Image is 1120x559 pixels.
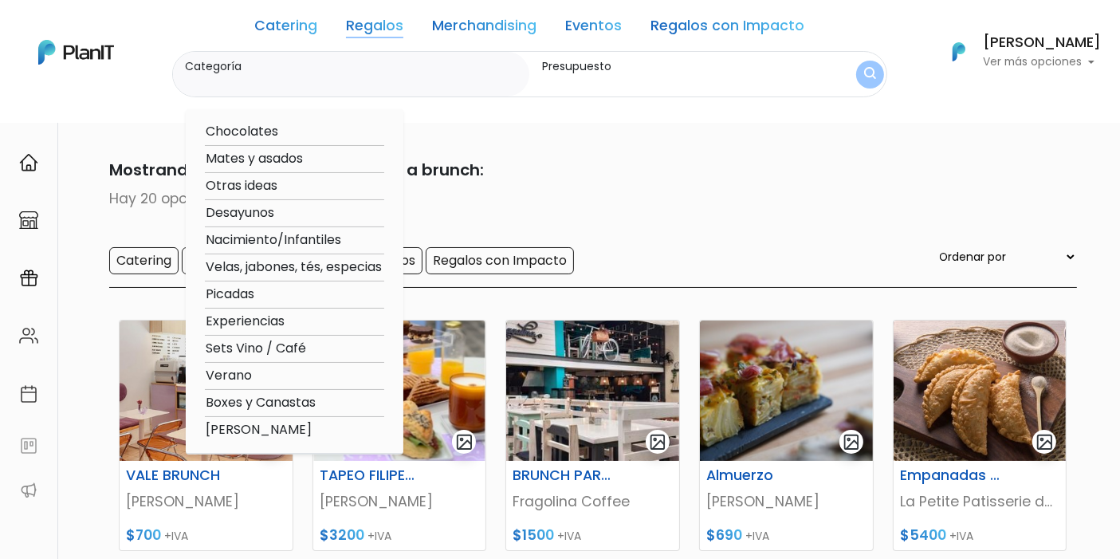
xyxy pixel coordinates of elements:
span: $5400 [900,526,946,545]
h6: VALE BRUNCH [116,467,236,484]
a: Regalos con Impacto [650,19,804,38]
img: PlanIt Logo [941,34,977,69]
option: Mates y asados [205,149,384,169]
img: people-662611757002400ad9ed0e3c099ab2801c6687ba6c219adb57efc949bc21e19d.svg [19,326,38,345]
a: Catering [254,19,317,38]
img: thumb_WhatsApp_Image_2025-03-10_at_11.07.21.jpeg [120,321,293,461]
img: gallery-light [843,433,861,451]
option: Boxes y Canastas [205,393,384,413]
p: Mostrando resultados relacionados a brunch: [44,158,1077,182]
p: [PERSON_NAME] [320,491,480,512]
span: +IVA [949,528,973,544]
input: Regalos con Impacto [426,247,574,274]
h6: Empanadas y tartas [890,467,1010,484]
option: Nacimiento/Infantiles [205,230,384,250]
input: Regalos [182,247,246,274]
a: gallery-light Empanadas y tartas La Petite Patisserie de Flor $5400 +IVA [893,320,1067,551]
a: gallery-light BRUNCH PARA 2 Fragolina Coffee $1500 +IVA [505,320,680,551]
a: Regalos [346,19,403,38]
img: thumb_image00039__1_.jpeg [700,321,873,461]
img: feedback-78b5a0c8f98aac82b08bfc38622c3050aee476f2c9584af64705fc4e61158814.svg [19,436,38,455]
h6: BRUNCH PARA 2 [503,467,623,484]
span: $3200 [320,526,364,545]
img: gallery-light [455,433,474,451]
p: Fragolina Coffee [513,491,673,512]
input: Catering [109,247,179,274]
option: Sets Vino / Café [205,339,384,359]
img: gallery-light [649,433,667,451]
a: Merchandising [432,19,536,38]
option: Velas, jabones, tés, especias [205,258,384,278]
label: Categoría [186,58,524,75]
img: gallery-light [1036,433,1054,451]
h6: [PERSON_NAME] [983,36,1101,50]
img: thumb_WhatsApp_Image_2025-03-27_at_13.40.08.jpeg [506,321,679,461]
option: Desayunos [205,203,384,223]
a: gallery-light Almuerzo [PERSON_NAME] $690 +IVA [699,320,874,551]
option: Verano [205,366,384,386]
span: +IVA [557,528,581,544]
label: Presupuesto [542,58,808,75]
p: Hay 20 opciones [44,188,1077,209]
span: +IVA [367,528,391,544]
option: Picadas [205,285,384,305]
img: marketplace-4ceaa7011d94191e9ded77b95e3339b90024bf715f7c57f8cf31f2d8c509eaba.svg [19,211,38,230]
img: search_button-432b6d5273f82d61273b3651a40e1bd1b912527efae98b1b7a1b2c0702e16a8d.svg [864,67,876,82]
span: $700 [126,526,161,545]
span: +IVA [164,528,188,544]
div: ¿Necesitás ayuda? [82,15,230,46]
button: PlanIt Logo [PERSON_NAME] Ver más opciones [932,31,1101,73]
img: partners-52edf745621dab592f3b2c58e3bca9d71375a7ef29c3b500c9f145b62cc070d4.svg [19,481,38,500]
option: [PERSON_NAME] [205,420,384,440]
h6: TAPEO FILIPERO X4 [310,467,430,484]
p: Ver más opciones [983,57,1101,68]
p: [PERSON_NAME] [706,491,867,512]
a: gallery-light VALE BRUNCH [PERSON_NAME] $700 +IVA [119,320,293,551]
p: La Petite Patisserie de Flor [900,491,1060,512]
p: [PERSON_NAME] [126,491,286,512]
option: Chocolates [205,122,384,142]
img: campaigns-02234683943229c281be62815700db0a1741e53638e28bf9629b52c665b00959.svg [19,269,38,288]
option: Experiencias [205,312,384,332]
img: thumb_Captura_de_pantalla_2023-10-31_170457.jpg [894,321,1067,461]
a: Eventos [565,19,622,38]
img: PlanIt Logo [38,40,114,65]
h6: Almuerzo [697,467,816,484]
img: calendar-87d922413cdce8b2cf7b7f5f62616a5cf9e4887200fb71536465627b3292af00.svg [19,384,38,404]
option: Otras ideas [205,176,384,196]
img: home-e721727adea9d79c4d83392d1f703f7f8bce08238fde08b1acbfd93340b81755.svg [19,153,38,172]
span: $1500 [513,526,554,545]
span: +IVA [745,528,769,544]
span: $690 [706,526,742,545]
